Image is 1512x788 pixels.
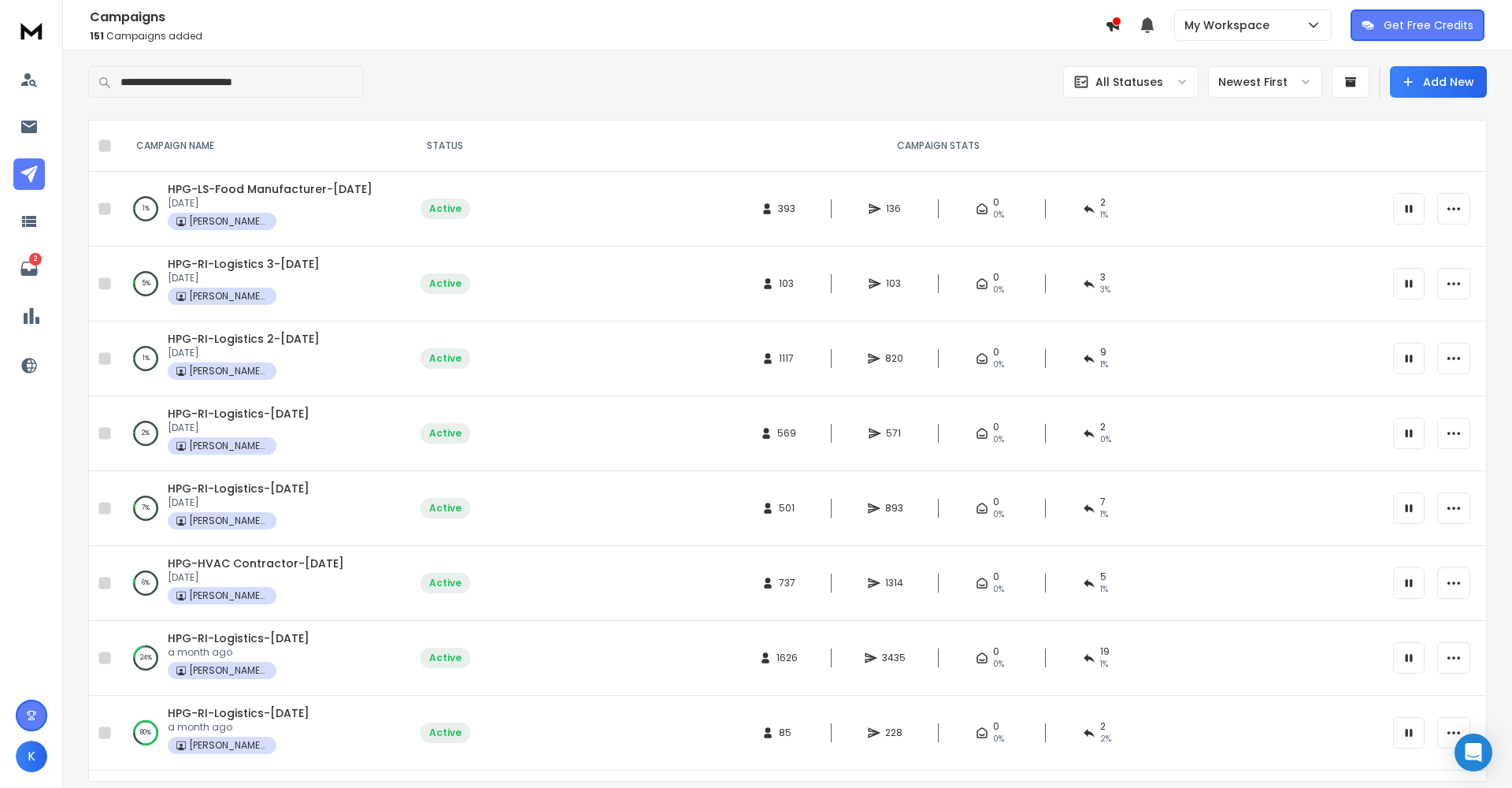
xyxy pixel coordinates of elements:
[1100,571,1106,583] span: 5
[168,646,309,659] p: a month ago
[117,471,398,546] td: 7%HPG-RI-Logistics-[DATE][DATE][PERSON_NAME] Property Group
[142,426,150,441] p: 2 %
[776,652,798,664] span: 1626
[1390,66,1487,98] button: Add New
[1100,359,1108,371] span: 1 %
[1100,421,1106,433] span: 2
[1455,734,1492,771] div: Open Intercom Messenger
[117,121,398,172] th: CAMPAIGN NAME
[886,277,902,290] span: 103
[1100,733,1111,745] span: 2 %
[140,725,151,741] p: 80 %
[168,347,320,359] p: [DATE]
[993,271,999,284] span: 0
[168,422,309,434] p: [DATE]
[993,284,1004,296] span: 0%
[885,577,903,589] span: 1314
[993,359,1004,371] span: 0%
[189,440,268,452] p: [PERSON_NAME] Property Group
[429,727,461,739] div: Active
[1351,9,1484,41] button: Get Free Credits
[117,696,398,771] td: 80%HPG-RI-Logistics-[DATE]a month ago[PERSON_NAME] Property Group
[189,515,268,527] p: [PERSON_NAME] Property Group
[1100,658,1108,671] span: 1 %
[168,406,309,422] a: HPG-RI-Logistics-[DATE]
[1208,66,1322,98] button: Newest First
[16,16,47,45] img: logo
[189,290,268,303] p: [PERSON_NAME] Property Group
[993,209,1004,221] span: 0%
[168,705,309,721] a: HPG-RI-Logistics-[DATE]
[189,664,268,677] p: [PERSON_NAME] Property Group
[140,650,152,666] p: 24 %
[398,121,492,172] th: STATUS
[1100,271,1106,284] span: 3
[1100,583,1108,596] span: 1 %
[189,739,268,752] p: [PERSON_NAME] Property Group
[117,621,398,696] td: 24%HPG-RI-Logistics-[DATE]a month ago[PERSON_NAME] Property Group
[993,433,1004,446] span: 0%
[143,201,150,217] p: 1 %
[993,508,1004,521] span: 0%
[779,502,795,515] span: 501
[168,256,320,272] a: HPG-RI-Logistics 3-[DATE]
[885,502,903,515] span: 893
[429,427,461,440] div: Active
[168,571,344,584] p: [DATE]
[429,502,461,515] div: Active
[168,496,309,509] p: [DATE]
[779,277,795,290] span: 103
[1384,17,1473,33] p: Get Free Credits
[492,121,1384,172] th: CAMPAIGN STATS
[142,575,150,591] p: 6 %
[1100,645,1110,658] span: 19
[168,630,309,646] a: HPG-RI-Logistics-[DATE]
[90,30,1105,43] p: Campaigns added
[779,727,795,739] span: 85
[168,331,320,347] a: HPG-RI-Logistics 2-[DATE]
[189,589,268,602] p: [PERSON_NAME] Property Group
[117,546,398,621] td: 6%HPG-HVAC Contractor-[DATE][DATE][PERSON_NAME] Property Group
[779,577,795,589] span: 737
[16,741,47,772] button: K
[429,352,461,365] div: Active
[779,352,795,365] span: 1117
[117,172,398,247] td: 1%HPG-LS-Food Manufacturer-[DATE][DATE][PERSON_NAME] Property Group
[886,427,902,440] span: 571
[429,652,461,664] div: Active
[189,215,268,228] p: [PERSON_NAME] Property Group
[117,396,398,471] td: 2%HPG-RI-Logistics-[DATE][DATE][PERSON_NAME] Property Group
[168,181,372,197] a: HPG-LS-Food Manufacturer-[DATE]
[778,203,795,215] span: 393
[993,645,999,658] span: 0
[993,571,999,583] span: 0
[993,583,1004,596] span: 0%
[993,733,1004,745] span: 0%
[1184,17,1276,33] p: My Workspace
[993,421,999,433] span: 0
[1100,496,1106,508] span: 7
[29,253,42,266] p: 2
[1100,720,1106,733] span: 2
[142,276,150,292] p: 5 %
[143,351,150,366] p: 1 %
[882,652,906,664] span: 3435
[168,721,309,734] p: a month ago
[429,203,461,215] div: Active
[885,352,903,365] span: 820
[1100,284,1110,296] span: 3 %
[168,556,344,571] a: HPG-HVAC Contractor-[DATE]
[168,481,309,496] a: HPG-RI-Logistics-[DATE]
[429,577,461,589] div: Active
[1100,346,1106,359] span: 9
[993,496,999,508] span: 0
[993,720,999,733] span: 0
[429,277,461,290] div: Active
